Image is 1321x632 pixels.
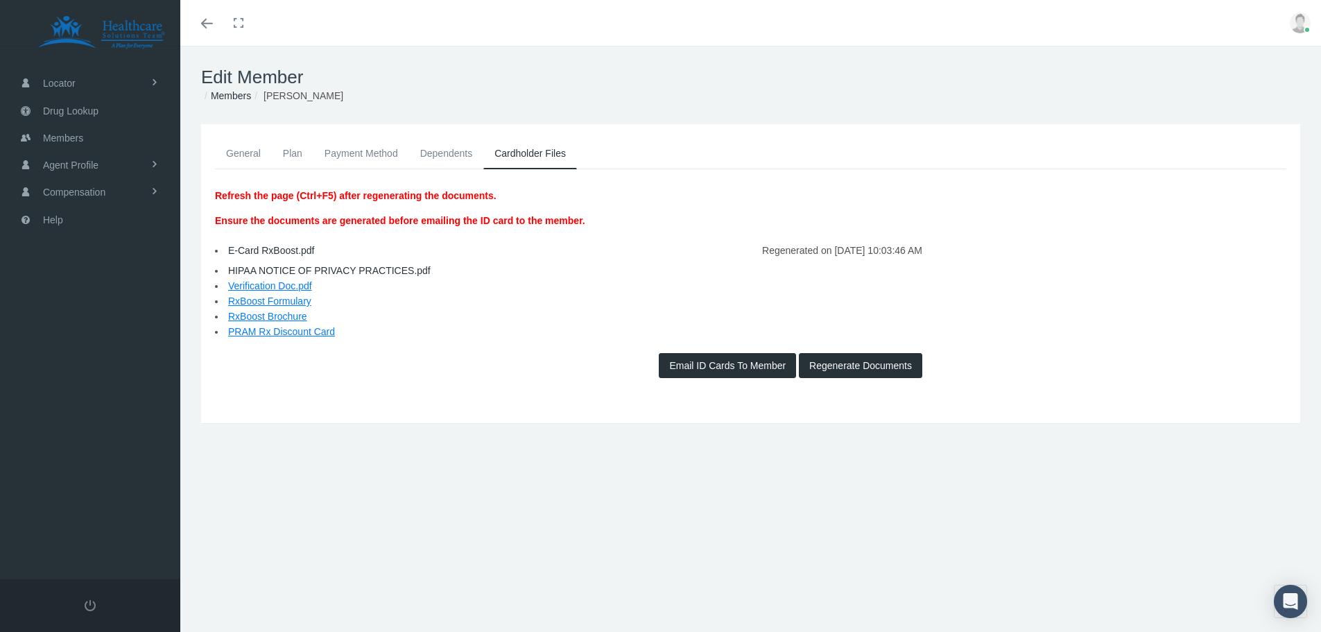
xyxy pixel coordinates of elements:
[43,70,76,96] span: Locator
[228,311,307,322] a: RxBoost Brochure
[483,138,577,169] a: Cardholder Files
[313,138,409,169] a: Payment Method
[228,280,312,291] a: Verification Doc.pdf
[43,152,98,178] span: Agent Profile
[569,238,933,258] div: Regenerated on [DATE] 10:03:46 AM
[18,15,184,50] img: HEALTHCARE SOLUTIONS TEAM, LLC
[215,138,272,169] a: General
[211,90,251,101] a: Members
[659,353,796,378] button: Email ID Cards To Member
[409,138,484,169] a: Dependents
[43,125,83,151] span: Members
[799,353,922,378] button: Regenerate Documents
[264,90,343,101] span: [PERSON_NAME]
[215,213,585,228] p: Ensure the documents are generated before emailing the ID card to the member.
[272,138,313,169] a: Plan
[228,326,335,337] a: PRAM Rx Discount Card
[228,245,315,256] a: E-Card RxBoost.pdf
[201,67,1300,88] h1: Edit Member
[1290,12,1311,33] img: user-placeholder.jpg
[228,296,311,307] a: RxBoost Formulary
[228,265,431,276] a: HIPAA NOTICE OF PRIVACY PRACTICES.pdf
[43,207,63,233] span: Help
[1274,585,1307,618] div: Open Intercom Messenger
[43,179,105,205] span: Compensation
[43,98,98,124] span: Drug Lookup
[215,188,585,203] p: Refresh the page (Ctrl+F5) after regenerating the documents.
